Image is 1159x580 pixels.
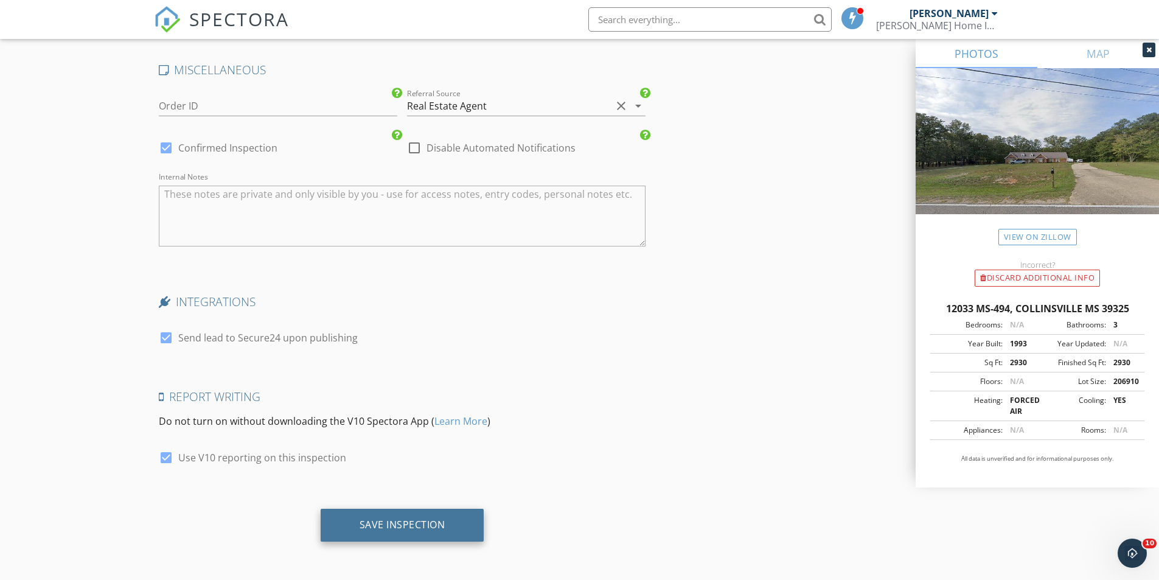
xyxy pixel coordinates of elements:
img: The Best Home Inspection Software - Spectora [154,6,181,33]
div: Cooling: [1037,395,1106,417]
div: 2930 [1106,357,1141,368]
a: PHOTOS [916,39,1037,68]
div: 1993 [1003,338,1037,349]
div: [PERSON_NAME] [910,7,989,19]
span: SPECTORA [189,6,289,32]
div: 12033 MS-494, Collinsville MS 39325 [930,301,1144,316]
h4: INTEGRATIONS [159,294,646,310]
label: Confirmed Inspection [178,142,277,154]
div: 206910 [1106,376,1141,387]
i: clear [614,99,628,113]
div: Sq Ft: [934,357,1003,368]
span: N/A [1113,425,1127,435]
div: YES [1106,395,1141,417]
div: Real Estate Agent [407,100,487,111]
div: Lot Size: [1037,376,1106,387]
iframe: Intercom live chat [1118,539,1147,568]
div: Year Built: [934,338,1003,349]
div: Estes Home Inspections [876,19,998,32]
textarea: Internal Notes [159,186,646,246]
div: Heating: [934,395,1003,417]
p: All data is unverified and for informational purposes only. [930,455,1144,463]
a: Learn More [434,414,487,428]
h4: MISCELLANEOUS [159,62,646,78]
div: Save Inspection [360,519,445,531]
div: Bedrooms: [934,320,1003,330]
label: Disable Automated Notifications [426,142,576,154]
div: Rooms: [1037,425,1106,436]
label: Use V10 reporting on this inspection [178,452,346,464]
img: streetview [916,68,1159,243]
div: FORCED AIR [1003,395,1037,417]
h4: Report Writing [159,389,646,405]
span: N/A [1010,376,1024,386]
div: 3 [1106,320,1141,330]
span: 10 [1143,539,1157,548]
label: Send lead to Secure24 upon publishing [178,332,358,344]
div: Appliances: [934,425,1003,436]
div: 2930 [1003,357,1037,368]
div: Bathrooms: [1037,320,1106,330]
a: MAP [1037,39,1159,68]
a: SPECTORA [154,16,289,42]
div: Finished Sq Ft: [1037,357,1106,368]
span: N/A [1113,338,1127,349]
a: View on Zillow [998,229,1077,245]
span: N/A [1010,320,1024,330]
div: Discard Additional info [975,270,1100,287]
input: Search everything... [588,7,832,32]
div: Incorrect? [916,260,1159,270]
div: Year Updated: [1037,338,1106,349]
i: arrow_drop_down [631,99,646,113]
span: N/A [1010,425,1024,435]
p: Do not turn on without downloading the V10 Spectora App ( ) [159,414,646,428]
div: Floors: [934,376,1003,387]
